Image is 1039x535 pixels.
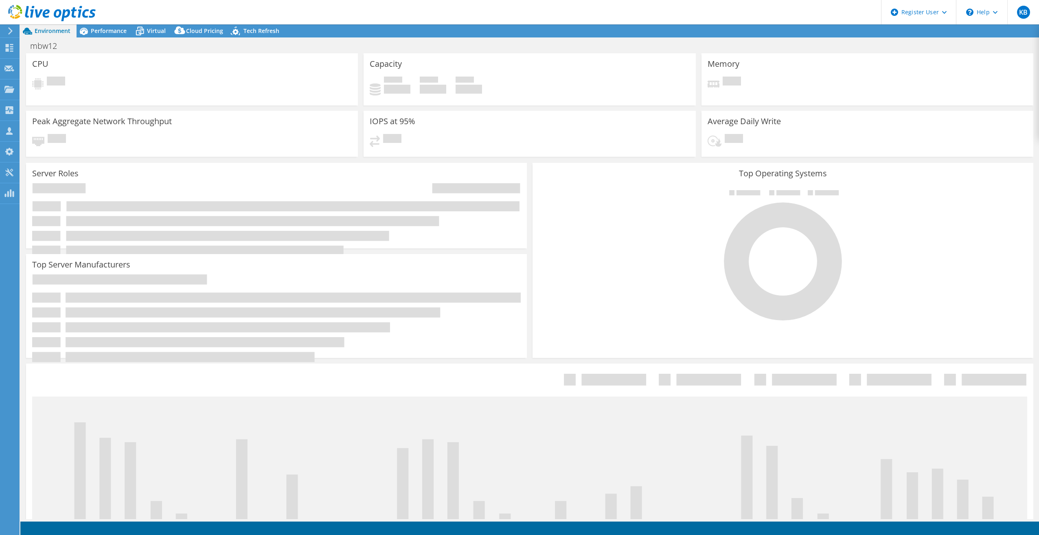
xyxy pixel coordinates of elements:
h1: mbw12 [26,42,70,50]
h4: 0 GiB [420,85,446,94]
span: Performance [91,27,127,35]
h4: 0 GiB [456,85,482,94]
span: Pending [383,134,401,145]
span: Total [456,77,474,85]
h4: 0 GiB [384,85,410,94]
span: Free [420,77,438,85]
h3: Memory [708,59,739,68]
span: Cloud Pricing [186,27,223,35]
span: Pending [48,134,66,145]
h3: Peak Aggregate Network Throughput [32,117,172,126]
h3: Top Server Manufacturers [32,260,130,269]
span: Pending [47,77,65,88]
span: Virtual [147,27,166,35]
h3: Server Roles [32,169,79,178]
span: Environment [35,27,70,35]
h3: Top Operating Systems [539,169,1027,178]
span: Tech Refresh [243,27,279,35]
svg: \n [966,9,973,16]
h3: Capacity [370,59,402,68]
h3: Average Daily Write [708,117,781,126]
span: Pending [723,77,741,88]
span: KB [1017,6,1030,19]
h3: CPU [32,59,48,68]
span: Used [384,77,402,85]
span: Pending [725,134,743,145]
h3: IOPS at 95% [370,117,415,126]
